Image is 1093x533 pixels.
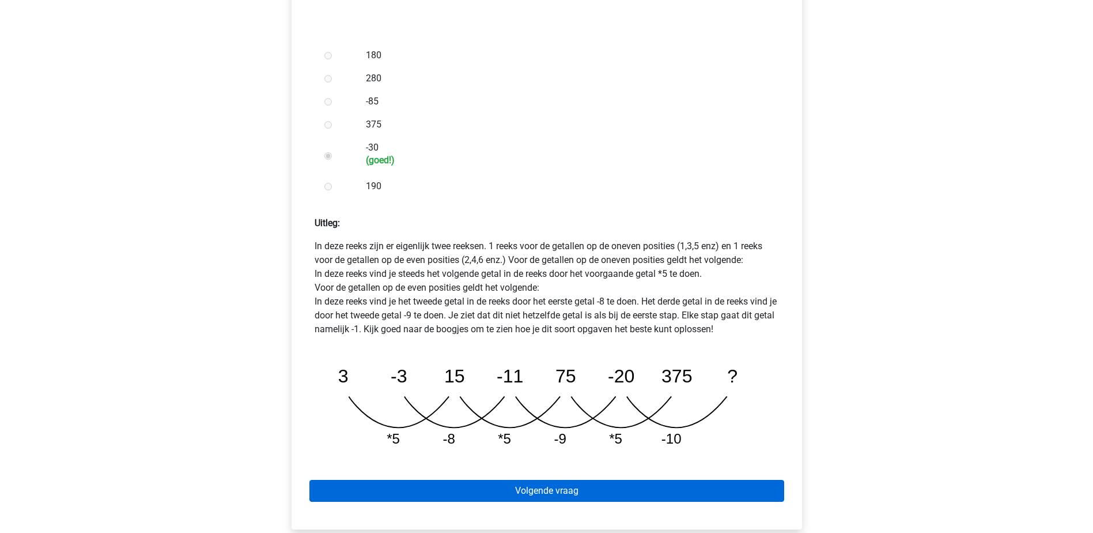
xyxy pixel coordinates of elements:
tspan: -8 [443,431,455,446]
h6: (goed!) [366,155,765,166]
label: 375 [366,118,765,132]
tspan: -11 [497,366,524,386]
label: 180 [366,48,765,62]
a: Volgende vraag [309,480,784,502]
tspan: ? [728,366,739,386]
p: In deze reeks zijn er eigenlijk twee reeksen. 1 reeks voor de getallen op de oneven posities (1,3... [315,239,779,336]
strong: Uitleg: [315,217,340,228]
tspan: 75 [555,366,576,386]
tspan: -10 [662,431,682,446]
label: 280 [366,72,765,85]
tspan: -3 [391,366,407,386]
tspan: -9 [554,431,567,446]
tspan: 375 [662,366,693,386]
tspan: 15 [444,366,465,386]
label: -30 [366,141,765,166]
label: -85 [366,95,765,108]
tspan: 3 [338,366,348,386]
label: 190 [366,179,765,193]
tspan: -20 [608,366,636,386]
